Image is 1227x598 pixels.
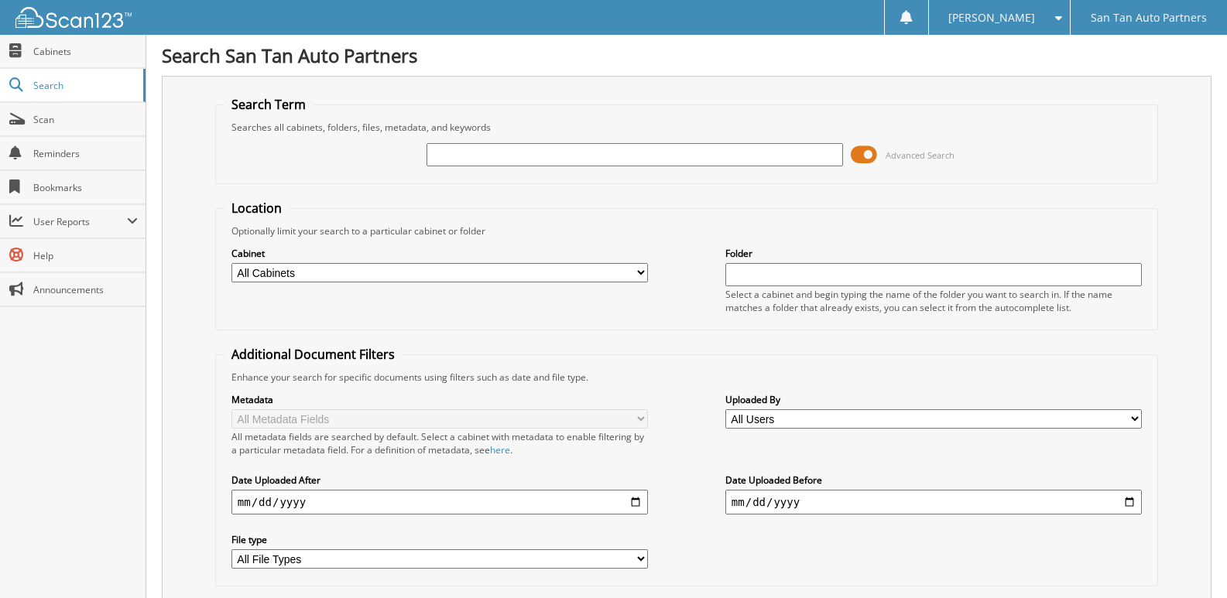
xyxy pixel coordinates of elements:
[231,430,648,456] div: All metadata fields are searched by default. Select a cabinet with metadata to enable filtering b...
[231,247,648,260] label: Cabinet
[33,283,138,296] span: Announcements
[224,224,1150,237] div: Optionally limit your search to a particular cabinet or folder
[490,443,510,456] a: here
[231,473,648,487] label: Date Uploaded After
[224,371,1150,384] div: Enhance your search for specific documents using filters such as date and file type.
[231,393,648,406] label: Metadata
[725,393,1142,406] label: Uploaded By
[15,7,132,28] img: scan123-logo-white.svg
[33,79,135,92] span: Search
[33,181,138,194] span: Bookmarks
[224,121,1150,134] div: Searches all cabinets, folders, files, metadata, and keywords
[162,43,1212,68] h1: Search San Tan Auto Partners
[33,215,127,228] span: User Reports
[725,473,1142,487] label: Date Uploaded Before
[231,533,648,546] label: File type
[224,346,403,363] legend: Additional Document Filters
[33,249,138,262] span: Help
[725,247,1142,260] label: Folder
[948,13,1035,22] span: [PERSON_NAME]
[725,288,1142,314] div: Select a cabinet and begin typing the name of the folder you want to search in. If the name match...
[33,45,138,58] span: Cabinets
[224,96,314,113] legend: Search Term
[33,147,138,160] span: Reminders
[224,200,290,217] legend: Location
[231,490,648,514] input: start
[33,113,138,126] span: Scan
[725,490,1142,514] input: end
[886,149,955,161] span: Advanced Search
[1091,13,1207,22] span: San Tan Auto Partners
